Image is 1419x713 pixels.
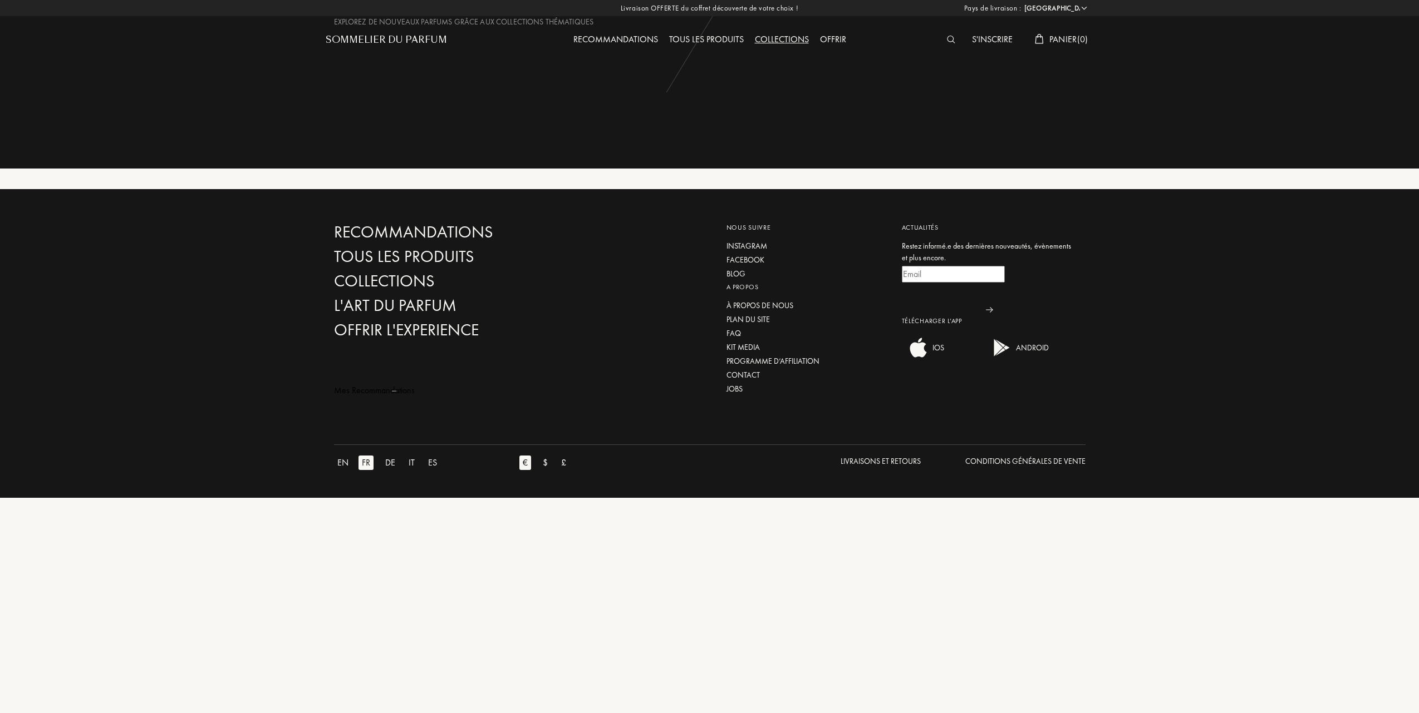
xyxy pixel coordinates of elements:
a: IT [405,455,425,470]
img: ios app [907,336,930,359]
div: Recommandations [568,33,664,47]
a: Conditions Générales de Vente [965,455,1086,470]
a: £ [558,455,576,470]
a: Collections [334,271,573,291]
a: Facebook [726,254,885,266]
img: search_icn_white.svg [947,36,955,43]
div: ES [425,455,440,470]
a: Offrir l'experience [334,320,573,340]
input: Email [902,266,1005,283]
div: £ [558,455,569,470]
div: Nous suivre [726,222,885,232]
div: A propos [726,282,885,292]
div: Tous les produits [664,33,749,47]
img: cart_white.svg [1035,34,1044,44]
a: Programme d’affiliation [726,355,885,367]
a: FR [359,455,382,470]
a: EN [334,455,359,470]
a: FAQ [726,328,885,339]
img: arrow_w.png [1080,4,1088,12]
div: Livraisons et Retours [841,455,921,467]
img: news_send.svg [986,307,993,313]
a: Plan du site [726,314,885,325]
div: IOS [930,336,944,359]
a: $ [539,455,558,470]
div: Conditions Générales de Vente [965,455,1086,467]
div: IT [405,455,418,470]
div: FR [359,455,374,470]
div: $ [539,455,551,470]
a: L'Art du Parfum [334,296,573,315]
span: Panier ( 0 ) [1049,33,1088,45]
div: EN [334,455,352,470]
a: Tous les produits [334,247,573,266]
div: S'inscrire [966,33,1018,47]
div: € [519,455,531,470]
a: Livraisons et Retours [841,455,921,470]
img: android app [991,336,1013,359]
div: Mes Recommandations [334,384,415,397]
div: Restez informé.e des dernières nouveautés, évènements et plus encore. [902,240,1077,264]
a: Kit media [726,341,885,353]
a: ES [425,455,447,470]
a: Recommandations [568,33,664,45]
div: Collections [749,33,814,47]
div: ANDROID [1013,336,1049,359]
a: Sommelier du Parfum [326,33,447,47]
div: animation [388,379,410,402]
a: À propos de nous [726,300,885,311]
a: Instagram [726,240,885,252]
a: Offrir [814,33,852,45]
a: Contact [726,369,885,381]
a: android appANDROID [985,351,1049,361]
a: Blog [726,268,885,280]
a: ios appIOS [902,351,944,361]
a: Recommandations [334,222,573,242]
div: Actualités [902,222,1077,232]
a: Collections [749,33,814,45]
div: Télécharger L’app [902,316,1077,326]
div: Offrir [814,33,852,47]
a: S'inscrire [966,33,1018,45]
a: Jobs [726,383,885,395]
a: DE [382,455,405,470]
span: Pays de livraison : [964,3,1022,14]
div: DE [382,455,399,470]
a: € [519,455,539,470]
a: Tous les produits [664,33,749,45]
